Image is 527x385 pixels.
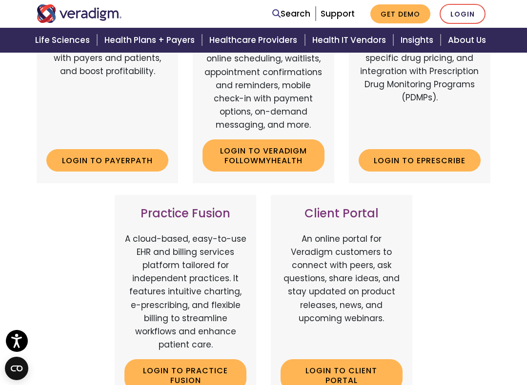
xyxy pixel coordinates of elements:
[306,28,395,53] a: Health IT Vendors
[272,7,310,20] a: Search
[5,357,28,380] button: Open CMP widget
[281,207,403,221] h3: Client Portal
[37,4,122,23] img: Veradigm logo
[203,28,306,53] a: Healthcare Providers
[124,207,246,221] h3: Practice Fusion
[395,28,442,53] a: Insights
[124,232,246,352] p: A cloud-based, easy-to-use EHR and billing services platform tailored for independent practices. ...
[281,232,403,352] p: An online portal for Veradigm customers to connect with peers, ask questions, share ideas, and st...
[359,149,481,172] a: Login to ePrescribe
[321,8,355,19] a: Support
[99,28,203,53] a: Health Plans + Payers
[203,139,324,171] a: Login to Veradigm FollowMyHealth
[29,28,99,53] a: Life Sciences
[442,28,498,53] a: About Us
[370,4,430,23] a: Get Demo
[46,149,168,172] a: Login to Payerpath
[440,4,486,24] a: Login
